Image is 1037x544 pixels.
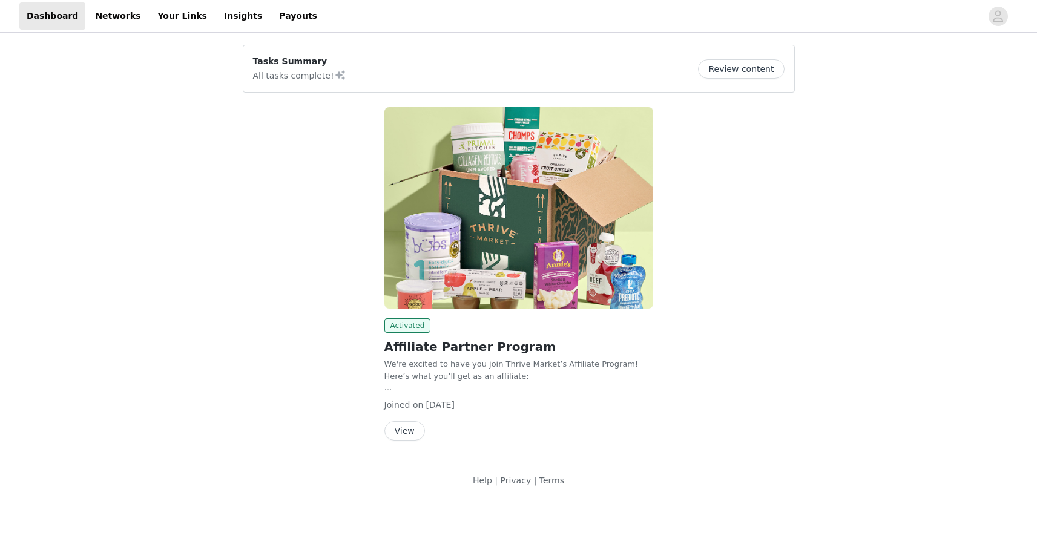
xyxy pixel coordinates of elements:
[698,59,784,79] button: Review content
[88,2,148,30] a: Networks
[539,476,564,485] a: Terms
[426,400,455,410] span: [DATE]
[534,476,537,485] span: |
[253,68,346,82] p: All tasks complete!
[384,427,425,436] a: View
[384,358,653,382] p: We're excited to have you join Thrive Market’s Affiliate Program! Here’s what you’ll get as an af...
[384,107,653,309] img: Thrive Market
[495,476,498,485] span: |
[253,55,346,68] p: Tasks Summary
[272,2,324,30] a: Payouts
[473,476,492,485] a: Help
[217,2,269,30] a: Insights
[19,2,85,30] a: Dashboard
[384,318,431,333] span: Activated
[992,7,1004,26] div: avatar
[384,400,424,410] span: Joined on
[384,338,653,356] h2: Affiliate Partner Program
[500,476,531,485] a: Privacy
[150,2,214,30] a: Your Links
[384,421,425,441] button: View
